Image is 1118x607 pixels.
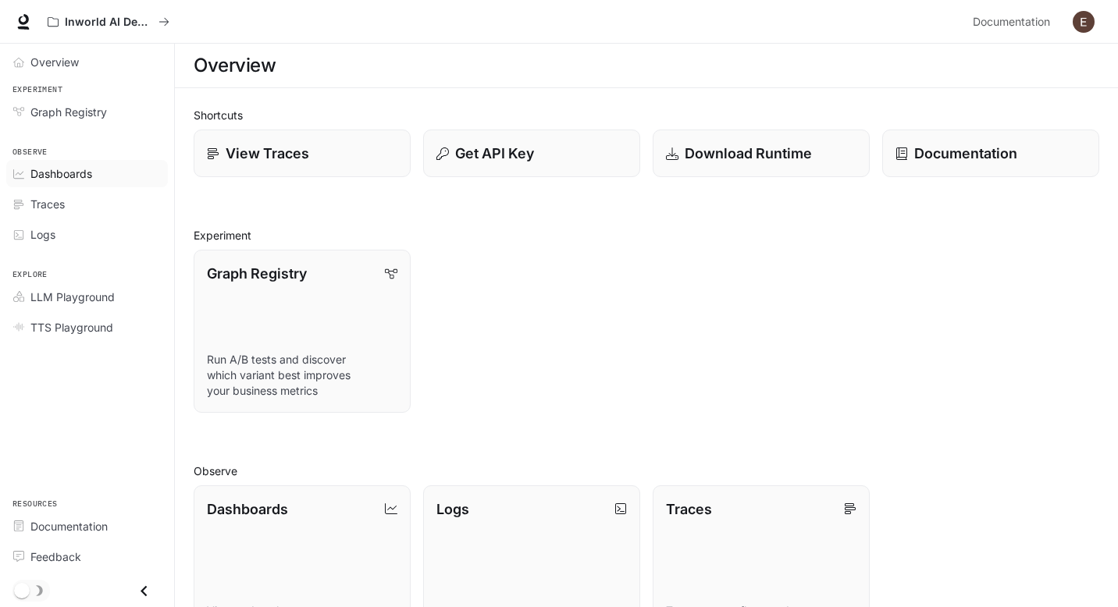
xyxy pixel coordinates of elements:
[30,548,81,565] span: Feedback
[6,513,168,540] a: Documentation
[882,130,1099,177] a: Documentation
[6,314,168,341] a: TTS Playground
[194,107,1099,123] h2: Shortcuts
[6,160,168,187] a: Dashboards
[30,319,113,335] span: TTS Playground
[14,581,30,598] span: Dark mode toggle
[6,221,168,248] a: Logs
[30,518,108,534] span: Documentation
[207,352,397,399] p: Run A/B tests and discover which variant best improves your business metrics
[30,54,79,70] span: Overview
[914,143,1017,164] p: Documentation
[685,143,812,164] p: Download Runtime
[30,196,65,212] span: Traces
[30,104,107,120] span: Graph Registry
[6,190,168,218] a: Traces
[6,98,168,126] a: Graph Registry
[194,463,1099,479] h2: Observe
[436,499,469,520] p: Logs
[455,143,534,164] p: Get API Key
[6,283,168,311] a: LLM Playground
[194,250,411,413] a: Graph RegistryRun A/B tests and discover which variant best improves your business metrics
[967,6,1062,37] a: Documentation
[666,499,712,520] p: Traces
[6,543,168,570] a: Feedback
[207,499,288,520] p: Dashboards
[6,48,168,76] a: Overview
[126,575,162,607] button: Close drawer
[973,12,1050,32] span: Documentation
[30,165,92,182] span: Dashboards
[1073,11,1095,33] img: User avatar
[194,50,276,81] h1: Overview
[1068,6,1099,37] button: User avatar
[194,130,411,177] a: View Traces
[423,130,640,177] button: Get API Key
[653,130,870,177] a: Download Runtime
[41,6,176,37] button: All workspaces
[226,143,309,164] p: View Traces
[30,289,115,305] span: LLM Playground
[207,263,307,284] p: Graph Registry
[30,226,55,243] span: Logs
[194,227,1099,243] h2: Experiment
[65,16,152,29] p: Inworld AI Demos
